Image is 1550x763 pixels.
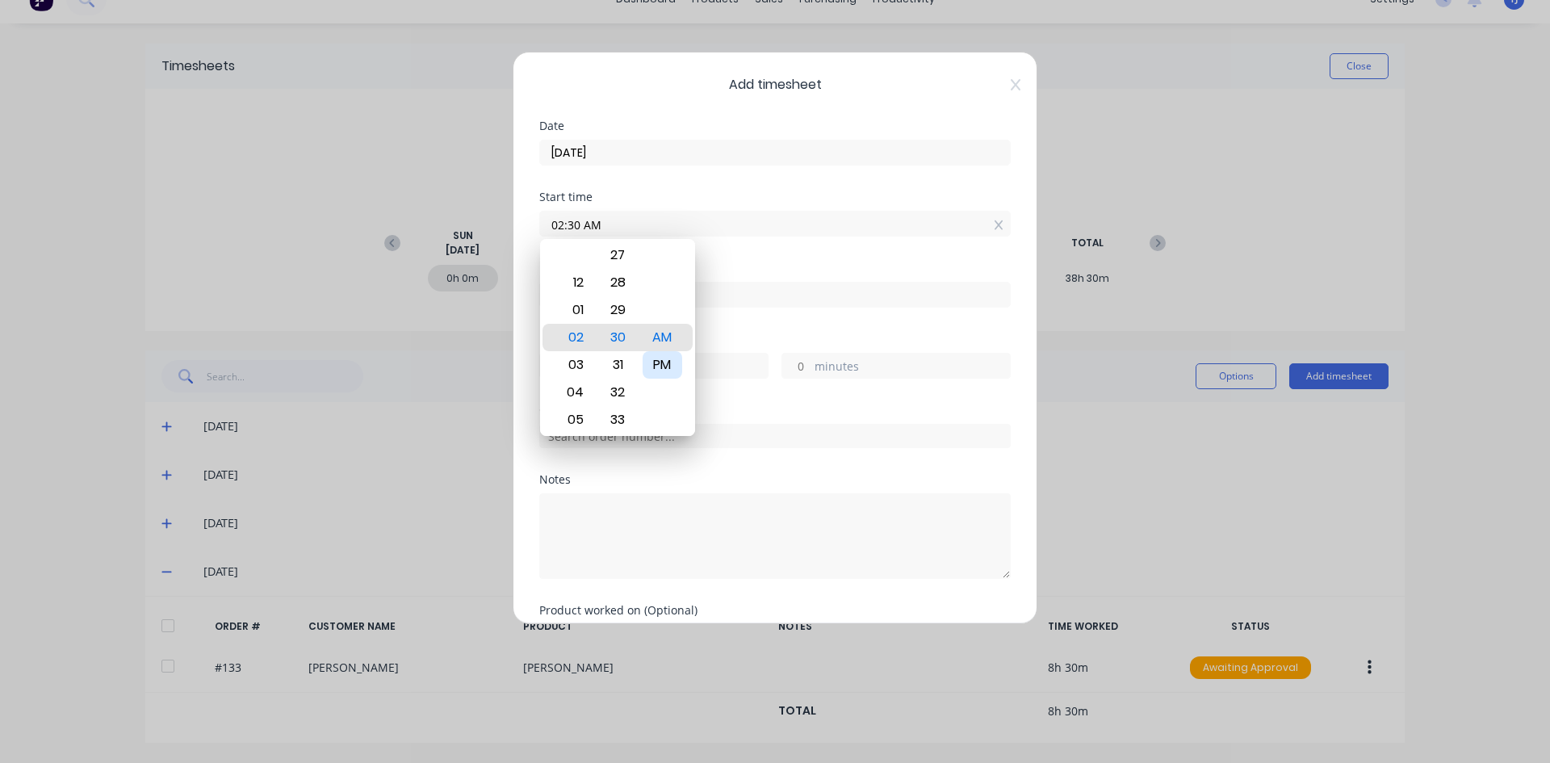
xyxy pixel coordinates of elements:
div: Hour [551,239,596,436]
div: Order # [539,405,1011,416]
div: Hours worked [539,333,1011,345]
div: Finish time [539,262,1011,274]
div: 04 [554,379,593,406]
div: Start time [539,191,1011,203]
label: minutes [815,358,1010,378]
div: 30 [598,324,638,351]
div: 28 [598,269,638,296]
div: AM [643,324,682,351]
div: 12 [554,269,593,296]
input: 0 [782,354,811,378]
div: PM [643,351,682,379]
div: Minute [596,239,640,436]
div: 29 [598,296,638,324]
div: Notes [539,474,1011,485]
div: 33 [598,406,638,434]
div: 02 [554,324,593,351]
div: 27 [598,241,638,269]
div: 32 [598,379,638,406]
span: Add timesheet [539,75,1011,94]
div: 03 [554,351,593,379]
div: Product worked on (Optional) [539,605,1011,616]
div: Date [539,120,1011,132]
input: Search order number... [539,424,1011,448]
div: 05 [554,406,593,434]
div: 01 [554,296,593,324]
div: 31 [598,351,638,379]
